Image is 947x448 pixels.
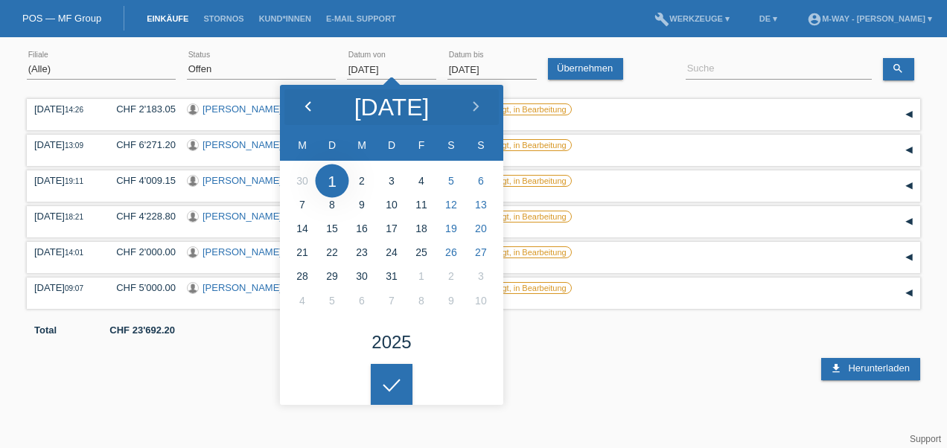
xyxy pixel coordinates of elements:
div: auf-/zuklappen [898,282,920,304]
label: Unbestätigt, in Bearbeitung [462,211,572,223]
div: [DATE] [34,103,94,115]
div: CHF 2'183.05 [105,103,176,115]
div: [DATE] [34,246,94,257]
label: Unbestätigt, in Bearbeitung [462,139,572,151]
i: build [654,12,669,27]
b: Total [34,324,57,336]
a: search [883,58,914,80]
div: auf-/zuklappen [898,103,920,126]
label: Unbestätigt, in Bearbeitung [462,103,572,115]
label: Unbestätigt, in Bearbeitung [462,282,572,294]
i: search [892,63,904,74]
div: CHF 6'271.20 [105,139,176,150]
span: Herunterladen [848,362,909,374]
span: 13:09 [65,141,83,150]
a: account_circlem-way - [PERSON_NAME] ▾ [800,14,940,23]
div: [DATE] [34,282,94,293]
a: Einkäufe [139,14,196,23]
span: 19:11 [65,177,83,185]
div: CHF 4'228.80 [105,211,176,222]
a: [PERSON_NAME] [203,103,282,115]
a: buildWerkzeuge ▾ [647,14,737,23]
div: [DATE] [34,175,94,186]
i: account_circle [807,12,822,27]
div: [DATE] [34,139,94,150]
a: [PERSON_NAME] [203,175,282,186]
div: auf-/zuklappen [898,246,920,269]
div: CHF 2'000.00 [105,246,176,257]
b: CHF 23'692.20 [109,324,175,336]
div: auf-/zuklappen [898,175,920,197]
a: [PERSON_NAME] [203,282,282,293]
label: Unbestätigt, in Bearbeitung [462,246,572,258]
span: 18:21 [65,213,83,221]
a: DE ▾ [752,14,785,23]
div: CHF 4'009.15 [105,175,176,186]
div: [DATE] [354,95,430,119]
a: Support [910,434,941,444]
div: [DATE] [34,211,94,222]
span: 09:07 [65,284,83,292]
a: [PERSON_NAME] [203,211,282,222]
a: E-Mail Support [319,14,404,23]
a: Übernehmen [548,58,623,80]
a: Kund*innen [252,14,319,23]
a: [PERSON_NAME] [203,246,282,257]
label: Unbestätigt, in Bearbeitung [462,175,572,187]
i: download [830,362,842,374]
div: auf-/zuklappen [898,139,920,161]
a: [PERSON_NAME] [203,139,282,150]
a: download Herunterladen [821,358,920,380]
div: CHF 5'000.00 [105,282,176,293]
div: auf-/zuklappen [898,211,920,233]
span: 14:26 [65,106,83,114]
span: 14:01 [65,249,83,257]
a: Stornos [196,14,251,23]
div: 2025 [372,333,411,351]
a: POS — MF Group [22,13,101,24]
